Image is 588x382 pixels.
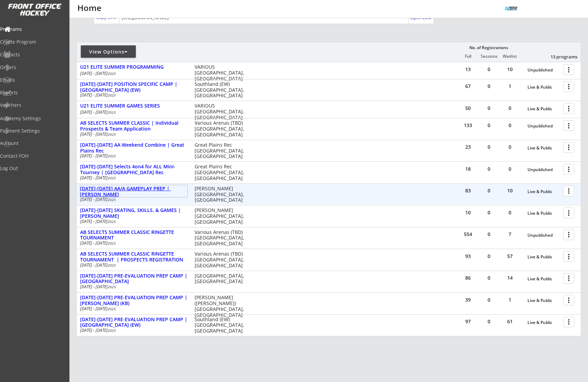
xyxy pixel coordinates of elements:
[527,106,560,111] div: Live & Public
[458,297,478,302] div: 39
[195,103,249,120] div: VARIOUS [GEOGRAPHIC_DATA], [GEOGRAPHIC_DATA]
[500,319,520,324] div: 61
[500,106,520,111] div: 0
[80,132,185,136] div: [DATE] - [DATE]
[80,229,187,241] div: AB SELECTS SUMMER CLASSIC RINGETTE TOURNAMENT
[80,220,185,224] div: [DATE] - [DATE]
[500,84,520,89] div: 1
[195,317,249,334] div: Southland (EW) [GEOGRAPHIC_DATA], [GEOGRAPHIC_DATA]
[563,295,574,305] button: more_vert
[500,254,520,259] div: 57
[527,255,560,259] div: Live & Public
[458,54,478,59] div: Full
[80,295,187,306] div: [DATE]-[DATE] PRE-EVALUATION PREP CAMP | [PERSON_NAME] (KB)
[479,67,499,72] div: 0
[479,188,499,193] div: 0
[527,189,560,194] div: Live & Public
[195,81,249,99] div: Southland (EW) [GEOGRAPHIC_DATA], [GEOGRAPHIC_DATA]
[563,103,574,114] button: more_vert
[479,54,499,59] div: Sessions
[500,145,520,149] div: 0
[80,241,185,245] div: [DATE] - [DATE]
[500,232,520,237] div: 7
[479,167,499,171] div: 0
[458,67,478,72] div: 13
[458,106,478,111] div: 50
[108,93,116,98] em: 2025
[458,188,478,193] div: 83
[527,233,560,238] div: Unpublished
[108,328,116,333] em: 2025
[458,84,478,89] div: 67
[499,54,520,59] div: Waitlist
[80,154,185,158] div: [DATE] - [DATE]
[80,103,187,109] div: U21 ELITE SUMMER GAMES SERIES
[80,142,187,154] div: [DATE]-[DATE] AA Weekend Combine | Great Plains Rec
[108,241,116,246] em: 2025
[108,306,116,311] em: 2025
[527,320,560,325] div: Live & Public
[108,263,116,268] em: 2025
[479,297,499,302] div: 0
[563,251,574,262] button: more_vert
[195,295,249,318] div: [PERSON_NAME] ([PERSON_NAME]) [GEOGRAPHIC_DATA], [GEOGRAPHIC_DATA]
[80,317,187,328] div: [DATE]-[DATE] PRE-EVALUATION PREP CAMP | [GEOGRAPHIC_DATA] (EW)
[108,71,116,76] em: 2025
[80,71,185,76] div: [DATE] - [DATE]
[195,164,249,181] div: Great Plains Rec [GEOGRAPHIC_DATA], [GEOGRAPHIC_DATA]
[500,188,520,193] div: 10
[80,307,185,311] div: [DATE] - [DATE]
[458,123,478,128] div: 133
[108,132,116,137] em: 2025
[479,106,499,111] div: 0
[80,263,185,267] div: [DATE] - [DATE]
[458,210,478,215] div: 10
[500,123,520,128] div: 0
[80,176,185,180] div: [DATE] - [DATE]
[527,167,560,172] div: Unpublished
[195,120,249,137] div: Various Arenas (TBD) [GEOGRAPHIC_DATA], [GEOGRAPHIC_DATA]
[563,142,574,153] button: more_vert
[500,67,520,72] div: 10
[563,81,574,92] button: more_vert
[195,186,249,203] div: [PERSON_NAME] [GEOGRAPHIC_DATA], [GEOGRAPHIC_DATA]
[563,229,574,240] button: more_vert
[479,145,499,149] div: 0
[563,317,574,327] button: more_vert
[81,48,136,55] div: View Options
[563,64,574,75] button: more_vert
[563,164,574,175] button: more_vert
[195,64,249,81] div: VARIOUS [GEOGRAPHIC_DATA], [GEOGRAPHIC_DATA]
[527,124,560,128] div: Unpublished
[479,254,499,259] div: 0
[527,146,560,150] div: Live & Public
[458,319,478,324] div: 97
[479,232,499,237] div: 0
[410,15,432,21] div: Open Link
[108,197,116,202] em: 2025
[80,164,187,176] div: [DATE]-[DATE] Selects 4on4 for ALL Mini-Tourney | [GEOGRAPHIC_DATA] Rec
[80,93,185,97] div: [DATE] - [DATE]
[80,186,187,198] div: [DATE]-[DATE] AA/A GAMEPLAY PREP | [PERSON_NAME]
[479,84,499,89] div: 0
[80,64,187,70] div: U21 ELITE SUMMER PROGRAMMING
[108,110,116,115] em: 2025
[527,68,560,72] div: Unpublished
[195,229,249,247] div: Various Arenas (TBD) [GEOGRAPHIC_DATA], [GEOGRAPHIC_DATA]
[527,85,560,90] div: Live & Public
[458,276,478,280] div: 86
[563,273,574,284] button: more_vert
[80,285,185,289] div: [DATE] - [DATE]
[527,298,560,303] div: Live & Public
[80,110,185,114] div: [DATE] - [DATE]
[563,207,574,218] button: more_vert
[195,273,249,285] div: [GEOGRAPHIC_DATA], [GEOGRAPHIC_DATA]
[542,54,577,60] div: 13 programs
[458,254,478,259] div: 93
[563,120,574,131] button: more_vert
[80,273,187,285] div: [DATE]-[DATE] PRE-EVALUATION PREP CAMP | [GEOGRAPHIC_DATA]
[458,167,478,171] div: 18
[500,276,520,280] div: 14
[563,186,574,196] button: more_vert
[80,328,185,333] div: [DATE] - [DATE]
